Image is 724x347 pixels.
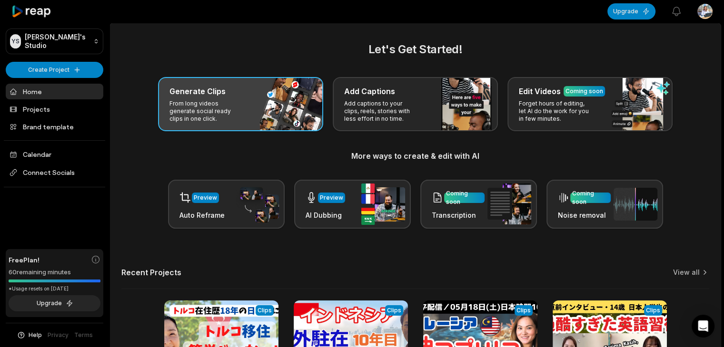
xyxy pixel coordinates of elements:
p: From long videos generate social ready clips in one click. [169,100,243,123]
button: Upgrade [607,3,655,19]
h3: Auto Reframe [179,210,225,220]
h3: AI Dubbing [306,210,345,220]
p: Add captions to your clips, reels, stories with less effort in no time. [344,100,418,123]
a: Privacy [48,331,69,339]
a: Projects [6,101,103,117]
a: Terms [74,331,93,339]
img: auto_reframe.png [235,186,279,223]
div: Coming soon [565,87,603,96]
span: Free Plan! [9,255,40,265]
div: Preview [194,193,217,202]
button: Create Project [6,62,103,78]
div: 60 remaining minutes [9,268,100,277]
button: Upgrade [9,295,100,311]
div: Coming soon [572,189,609,206]
div: YS [10,34,21,48]
h3: Transcription [432,210,485,220]
p: Forget hours of editing, let AI do the work for you in few minutes. [519,100,593,123]
a: Brand template [6,119,103,135]
a: View all [673,268,700,277]
h2: Let's Get Started! [121,41,709,58]
button: Help [17,331,42,339]
span: Help [29,331,42,339]
h3: Edit Videos [519,86,561,97]
img: transcription.png [487,183,531,224]
div: Open Intercom Messenger [692,315,714,337]
img: ai_dubbing.png [361,183,405,225]
span: Connect Socials [6,164,103,181]
h3: Add Captions [344,86,395,97]
div: Preview [320,193,343,202]
h2: Recent Projects [121,268,181,277]
h3: Generate Clips [169,86,226,97]
p: [PERSON_NAME]'s Studio [25,33,89,50]
img: noise_removal.png [614,188,657,221]
a: Calendar [6,146,103,162]
div: *Usage resets on [DATE] [9,285,100,292]
div: Coming soon [446,189,483,206]
a: Home [6,84,103,99]
h3: Noise removal [558,210,611,220]
h3: More ways to create & edit with AI [121,150,709,162]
